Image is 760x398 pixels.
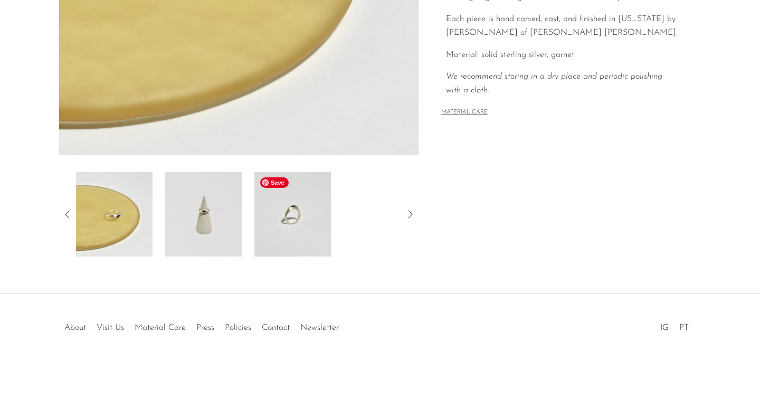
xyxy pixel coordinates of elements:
[76,172,153,257] img: Garnet Ellipse Ring
[262,324,290,332] a: Contact
[260,177,289,188] span: Save
[225,324,251,332] a: Policies
[655,315,694,335] ul: Social Medias
[196,324,214,332] a: Press
[135,324,186,332] a: Material Care
[679,324,689,332] a: PT
[254,172,331,257] img: Garnet Ellipse Ring
[446,72,662,94] i: We recommend storing in a dry place and periodic polishing with a cloth.
[165,172,242,257] img: Garnet Ellipse Ring
[64,324,86,332] a: About
[446,49,679,62] p: Material: solid sterling silver, garnet.
[446,13,679,40] p: Each piece is hand carved, cast, and finished in [US_STATE] by [PERSON_NAME] of [PERSON_NAME] [PE...
[59,315,344,335] ul: Quick links
[97,324,124,332] a: Visit Us
[441,109,488,117] button: MATERIAL CARE
[660,324,669,332] a: IG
